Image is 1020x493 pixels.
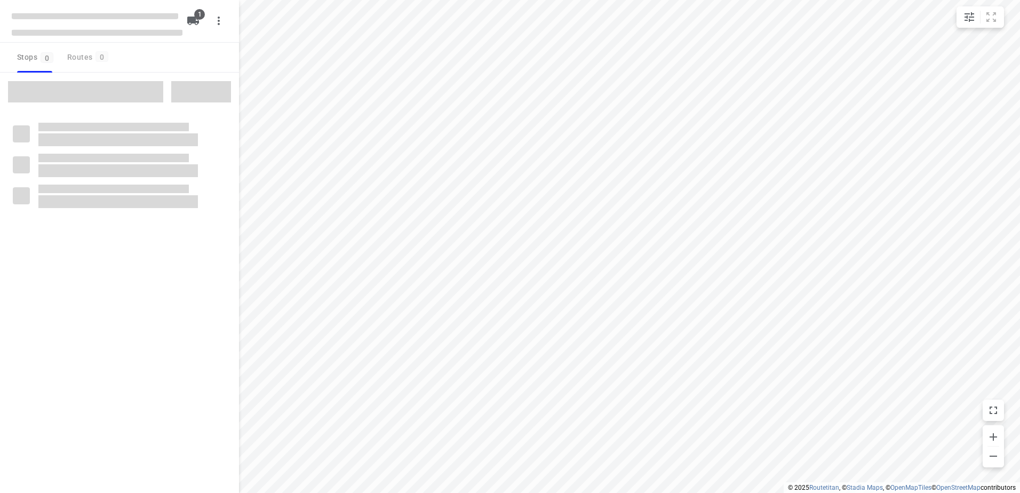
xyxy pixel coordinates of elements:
[809,484,839,491] a: Routetitan
[788,484,1016,491] li: © 2025 , © , © © contributors
[936,484,981,491] a: OpenStreetMap
[957,6,1004,28] div: small contained button group
[847,484,883,491] a: Stadia Maps
[959,6,980,28] button: Map settings
[890,484,931,491] a: OpenMapTiles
